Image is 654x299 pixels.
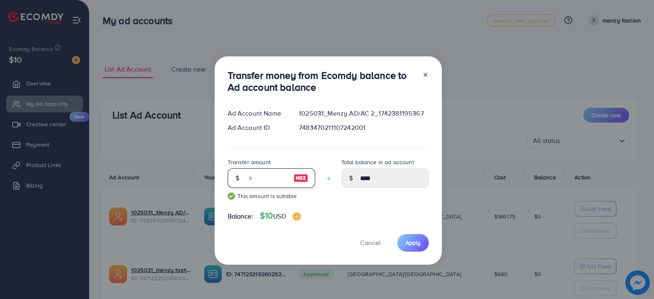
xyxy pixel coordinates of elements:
img: guide [228,192,235,200]
div: Ad Account Name [221,109,293,118]
div: 7483470211107242001 [292,123,435,132]
div: Ad Account ID [221,123,293,132]
h3: Transfer money from Ecomdy balance to Ad account balance [228,69,416,93]
button: Cancel [350,234,391,252]
div: 1025031_Menzy AD/AC 2_1742381195367 [292,109,435,118]
span: Cancel [360,238,381,247]
small: This amount is suitable [228,192,315,200]
button: Apply [397,234,429,252]
h4: $10 [260,211,301,221]
label: Total balance in ad account [341,158,414,166]
span: Apply [405,239,421,247]
label: Transfer amount [228,158,271,166]
span: Balance: [228,212,253,221]
img: image [293,173,308,183]
span: USD [273,212,286,221]
img: image [293,212,301,221]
